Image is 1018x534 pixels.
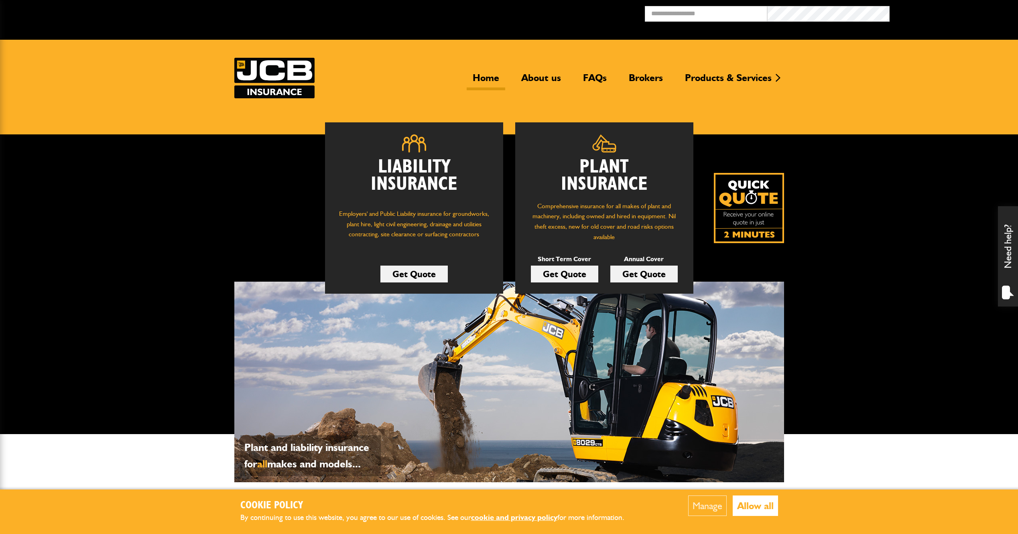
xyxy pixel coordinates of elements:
[527,201,681,242] p: Comprehensive insurance for all makes of plant and machinery, including owned and hired in equipm...
[679,72,778,90] a: Products & Services
[257,457,267,470] span: all
[240,499,638,512] h2: Cookie Policy
[531,254,598,264] p: Short Term Cover
[337,158,491,201] h2: Liability Insurance
[714,173,784,243] a: Get your insurance quote isn just 2-minutes
[527,158,681,193] h2: Plant Insurance
[337,209,491,247] p: Employers' and Public Liability insurance for groundworks, plant hire, light civil engineering, d...
[244,439,377,472] p: Plant and liability insurance for makes and models...
[688,495,727,516] button: Manage
[234,58,315,98] img: JCB Insurance Services logo
[623,72,669,90] a: Brokers
[240,512,638,524] p: By continuing to use this website, you agree to our use of cookies. See our for more information.
[714,173,784,243] img: Quick Quote
[234,58,315,98] a: JCB Insurance Services
[890,6,1012,18] button: Broker Login
[531,266,598,282] a: Get Quote
[610,266,678,282] a: Get Quote
[471,513,557,522] a: cookie and privacy policy
[467,72,505,90] a: Home
[515,72,567,90] a: About us
[577,72,613,90] a: FAQs
[380,266,448,282] a: Get Quote
[610,254,678,264] p: Annual Cover
[998,206,1018,307] div: Need help?
[733,495,778,516] button: Allow all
